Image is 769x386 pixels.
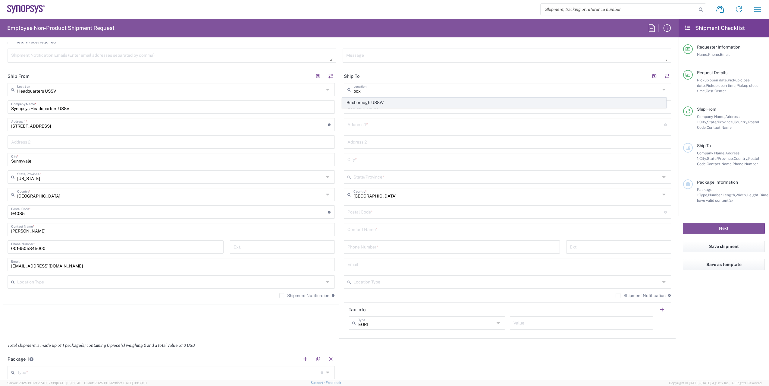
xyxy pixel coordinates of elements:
h2: Employee Non-Product Shipment Request [7,24,115,32]
span: Package Information [697,180,738,185]
a: Feedback [326,381,341,384]
span: Contact Name [707,125,732,130]
span: Ship From [697,107,716,112]
span: City, [699,156,707,161]
button: Save as template [683,259,765,270]
span: Type, [699,193,708,197]
span: Company Name, [697,151,725,155]
span: Country, [734,156,748,161]
span: Client: 2025.19.0-129fbcf [84,381,147,385]
span: Request Details [697,70,727,75]
span: Server: 2025.19.0-91c74307f99 [7,381,81,385]
span: Country, [734,120,748,124]
h2: Package 1 [8,356,34,362]
span: State/Province, [707,156,734,161]
input: Shipment, tracking or reference number [541,4,697,15]
span: Cost Center [706,89,726,93]
em: Total shipment is made up of 1 package(s) containing 0 piece(s) weighing 0 and a total value of 0... [3,343,199,348]
h2: Ship From [8,73,30,79]
span: State/Province, [707,120,734,124]
h2: Ship To [344,73,360,79]
label: Shipment Notification [279,293,329,298]
span: Email [720,52,730,57]
span: [DATE] 09:39:01 [122,381,147,385]
span: Phone Number [733,162,758,166]
span: Pickup open time, [706,83,736,88]
h2: Tax Info [349,307,366,313]
span: Width, [736,193,747,197]
span: Package 1: [697,187,712,197]
label: Shipment Notification [616,293,666,298]
a: Support [311,381,326,384]
span: Boxborough US8W [342,98,666,107]
span: Contact Name, [707,162,733,166]
button: Save shipment [683,241,765,252]
span: Length, [723,193,736,197]
span: Copyright © [DATE]-[DATE] Agistix Inc., All Rights Reserved [669,380,762,386]
span: Requester Information [697,45,740,49]
span: Ship To [697,143,711,148]
span: [DATE] 09:50:40 [56,381,81,385]
button: Next [683,223,765,234]
span: Company Name, [697,114,725,119]
span: Pickup open date, [697,78,728,82]
span: City, [699,120,707,124]
span: Number, [708,193,723,197]
h2: Shipment Checklist [684,24,745,32]
span: Phone, [708,52,720,57]
span: Height, [747,193,759,197]
span: Name, [697,52,708,57]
